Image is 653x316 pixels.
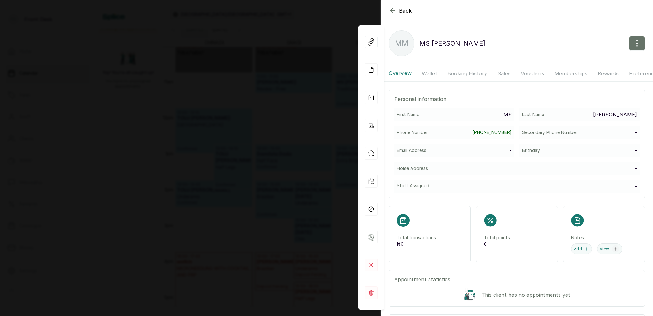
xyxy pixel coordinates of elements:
[517,65,548,81] button: Vouchers
[481,291,570,299] p: This client has no appointments yet
[594,65,623,81] button: Rewards
[484,241,487,247] span: 0
[389,7,412,14] button: Back
[472,129,512,136] a: [PHONE_NUMBER]
[551,65,591,81] button: Memberships
[635,147,637,154] p: -
[510,147,512,154] p: -
[494,65,514,81] button: Sales
[397,235,463,241] p: Total transactions
[522,129,577,136] p: Secondary Phone Number
[395,38,408,49] p: MM
[522,147,540,154] p: Birthday
[418,65,441,81] button: Wallet
[420,38,485,48] p: MS [PERSON_NAME]
[522,111,544,118] p: Last Name
[635,129,637,136] p: -
[397,183,429,189] p: Staff Assigned
[593,111,637,118] p: [PERSON_NAME]
[385,65,415,81] button: Overview
[484,235,550,241] p: Total points
[571,243,592,254] button: Add
[444,65,491,81] button: Booking History
[394,276,640,283] p: Appointment statistics
[401,241,404,247] span: 0
[397,241,463,247] p: ₦
[397,147,426,154] p: Email Address
[397,111,419,118] p: First Name
[399,7,412,14] span: Back
[571,235,637,241] p: Notes
[397,165,428,172] p: Home Address
[635,183,637,190] p: -
[503,111,512,118] p: MS
[394,95,640,103] p: Personal information
[397,129,428,136] p: Phone Number
[597,243,622,254] button: View
[635,165,637,172] p: -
